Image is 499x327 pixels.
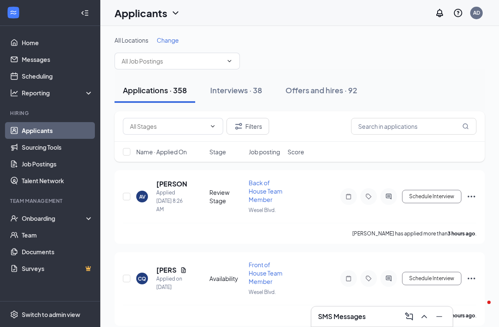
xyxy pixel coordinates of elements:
[210,85,262,95] div: Interviews · 38
[288,148,304,156] span: Score
[402,190,461,203] button: Schedule Interview
[249,289,276,295] span: Wesel Blvd.
[344,275,354,282] svg: Note
[352,230,476,237] p: [PERSON_NAME] has applied more than .
[471,299,491,319] iframe: Intercom live chat
[156,275,187,291] div: Applied on [DATE]
[9,8,18,17] svg: WorkstreamLogo
[473,9,480,16] div: AD
[402,310,416,323] button: ComposeMessage
[364,275,374,282] svg: Tag
[139,193,145,200] div: AV
[138,275,146,282] div: CQ
[351,118,476,135] input: Search in applications
[419,312,429,322] svg: ChevronUp
[226,58,233,64] svg: ChevronDown
[123,85,187,95] div: Applications · 358
[384,275,394,282] svg: ActiveChat
[445,312,475,319] b: 12 hours ago
[209,188,244,205] div: Review Stage
[249,261,283,285] span: Front of House Team Member
[249,179,283,203] span: Back of House Team Member
[10,110,92,117] div: Hiring
[22,243,93,260] a: Documents
[10,310,18,319] svg: Settings
[157,36,179,44] span: Change
[81,9,89,17] svg: Collapse
[433,310,446,323] button: Minimize
[344,193,354,200] svg: Note
[156,189,187,214] div: Applied [DATE] 8:26 AM
[209,123,216,130] svg: ChevronDown
[434,312,444,322] svg: Minimize
[22,89,94,97] div: Reporting
[364,193,374,200] svg: Tag
[122,56,223,66] input: All Job Postings
[22,260,93,277] a: SurveysCrown
[227,118,269,135] button: Filter Filters
[156,179,187,189] h5: [PERSON_NAME]
[453,8,463,18] svg: QuestionInfo
[466,192,476,202] svg: Ellipses
[404,312,414,322] svg: ComposeMessage
[130,122,206,131] input: All Stages
[318,312,366,321] h3: SMS Messages
[171,8,181,18] svg: ChevronDown
[418,310,431,323] button: ChevronUp
[22,214,86,222] div: Onboarding
[384,193,394,200] svg: ActiveChat
[136,148,187,156] span: Name · Applied On
[285,85,357,95] div: Offers and hires · 92
[22,156,93,172] a: Job Postings
[249,207,276,213] span: Wesel Blvd.
[10,197,92,204] div: Team Management
[22,172,93,189] a: Talent Network
[402,272,461,285] button: Schedule Interview
[435,8,445,18] svg: Notifications
[22,51,93,68] a: Messages
[115,36,148,44] span: All Locations
[466,273,476,284] svg: Ellipses
[22,122,93,139] a: Applicants
[10,89,18,97] svg: Analysis
[156,266,177,275] h5: [PERSON_NAME]
[249,148,280,156] span: Job posting
[115,6,167,20] h1: Applicants
[209,148,226,156] span: Stage
[22,310,80,319] div: Switch to admin view
[234,121,244,131] svg: Filter
[22,227,93,243] a: Team
[22,68,93,84] a: Scheduling
[10,214,18,222] svg: UserCheck
[448,230,475,237] b: 3 hours ago
[180,267,187,273] svg: Document
[462,123,469,130] svg: MagnifyingGlass
[22,139,93,156] a: Sourcing Tools
[209,274,244,283] div: Availability
[22,34,93,51] a: Home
